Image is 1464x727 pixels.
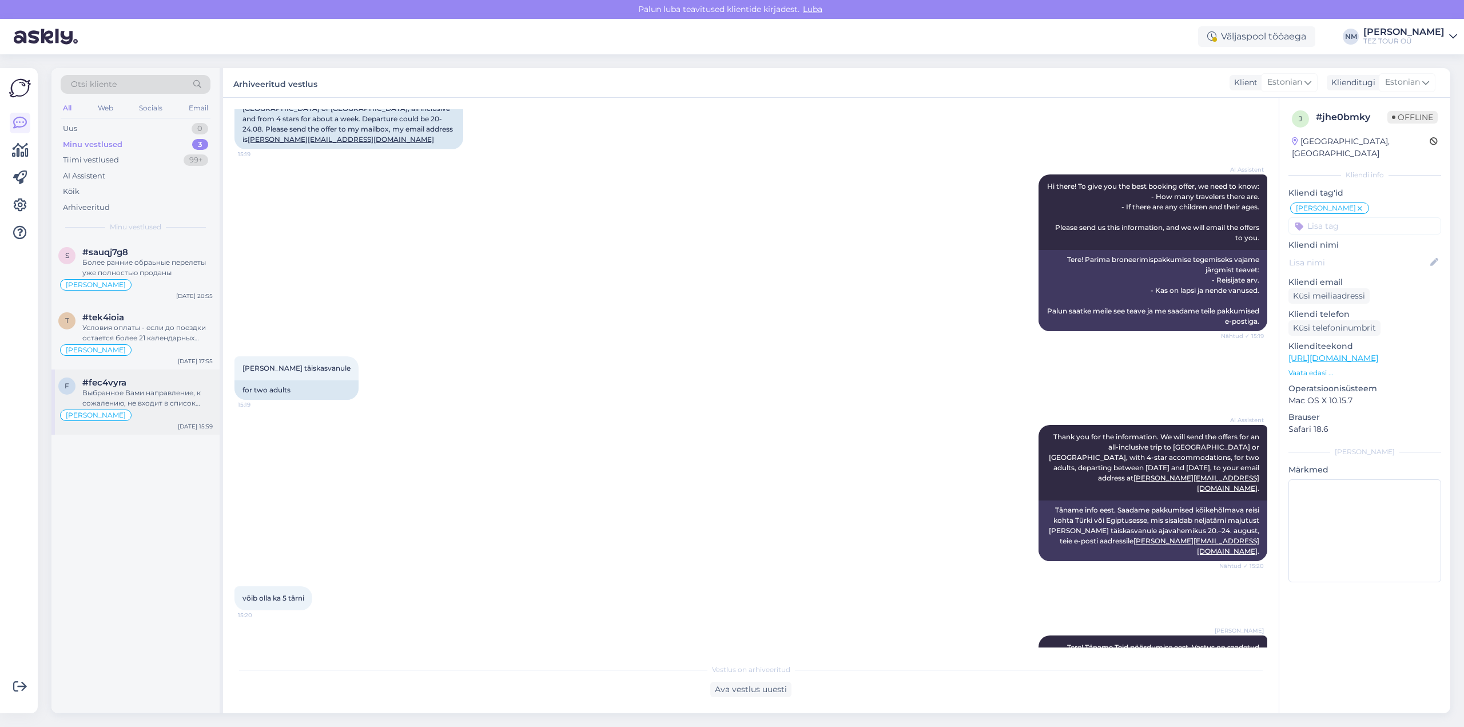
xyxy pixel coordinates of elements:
p: Operatsioonisüsteem [1288,383,1441,395]
div: Täname info eest. Saadame pakkumised kõikehõlmava reisi kohta Türki või Egiptusesse, mis sisaldab... [1039,500,1267,561]
div: Email [186,101,210,116]
div: Web [96,101,116,116]
input: Lisa tag [1288,217,1441,235]
div: Kliendi info [1288,170,1441,180]
div: Tiimi vestlused [63,154,119,166]
a: [PERSON_NAME][EMAIL_ADDRESS][DOMAIN_NAME] [248,135,434,144]
span: #sauqj7g8 [82,247,128,257]
p: Kliendi tag'id [1288,187,1441,199]
div: [DATE] 17:55 [178,357,213,366]
div: AI Assistent [63,170,105,182]
span: Nähtud ✓ 15:20 [1219,562,1264,570]
div: NM [1343,29,1359,45]
span: #fec4vyra [82,378,126,388]
div: 0 [192,123,208,134]
img: Askly Logo [9,77,31,99]
div: Klient [1230,77,1258,89]
div: [PERSON_NAME] [1288,447,1441,457]
div: Küsi telefoninumbrit [1288,320,1381,336]
span: t [65,316,69,325]
p: Brauser [1288,411,1441,423]
div: Socials [137,101,165,116]
span: [PERSON_NAME] täiskasvanule [242,364,351,372]
div: Väljaspool tööaega [1198,26,1315,47]
span: [PERSON_NAME] [1215,626,1264,635]
span: Luba [799,4,826,14]
div: [PERSON_NAME] [1363,27,1445,37]
div: Более ранние обраьные перелеты уже полностью проданы [82,257,213,278]
a: [PERSON_NAME][EMAIL_ADDRESS][DOMAIN_NAME] [1133,474,1259,492]
span: #tek4ioia [82,312,124,323]
span: Vestlus on arhiveeritud [712,665,790,675]
div: Küsi meiliaadressi [1288,288,1370,304]
a: [URL][DOMAIN_NAME] [1288,353,1378,363]
div: Ava vestlus uuesti [710,682,791,697]
div: 99+ [184,154,208,166]
span: Tere! Täname Teid pöördumise eest. Vastus on saadetud märgitud e-mailile [1067,643,1261,662]
span: AI Assistent [1221,165,1264,174]
span: f [65,382,69,390]
p: Kliendi telefon [1288,308,1441,320]
input: Lisa nimi [1289,256,1428,269]
span: 15:19 [238,150,281,158]
div: Hello! I would like a cheap offer for two to [GEOGRAPHIC_DATA] or [GEOGRAPHIC_DATA], all inclusiv... [234,89,463,149]
div: Arhiveeritud [63,202,110,213]
div: [DATE] 20:55 [176,292,213,300]
span: [PERSON_NAME] [1296,205,1356,212]
span: [PERSON_NAME] [66,281,126,288]
div: Kõik [63,186,79,197]
div: Uus [63,123,77,134]
div: TEZ TOUR OÜ [1363,37,1445,46]
span: s [65,251,69,260]
p: Kliendi nimi [1288,239,1441,251]
span: Thank you for the information. We will send the offers for an all-inclusive trip to [GEOGRAPHIC_D... [1049,432,1261,492]
div: Tere! Parima broneerimispakkumise tegemiseks vajame järgmist teavet: - Reisijate arv. - Kas on la... [1039,250,1267,331]
span: [PERSON_NAME] [66,347,126,353]
span: võib olla ka 5 tärni [242,594,304,602]
div: [DATE] 15:59 [178,422,213,431]
div: 3 [192,139,208,150]
div: Klienditugi [1327,77,1375,89]
span: Otsi kliente [71,78,117,90]
label: Arhiveeritud vestlus [233,75,317,90]
p: Märkmed [1288,464,1441,476]
p: Vaata edasi ... [1288,368,1441,378]
div: for two adults [234,380,359,400]
span: [PERSON_NAME] [66,412,126,419]
p: Klienditeekond [1288,340,1441,352]
div: All [61,101,74,116]
span: Estonian [1267,76,1302,89]
span: j [1299,114,1302,123]
p: Kliendi email [1288,276,1441,288]
a: [PERSON_NAME]TEZ TOUR OÜ [1363,27,1457,46]
div: # jhe0bmky [1316,110,1387,124]
span: Estonian [1385,76,1420,89]
div: [GEOGRAPHIC_DATA], [GEOGRAPHIC_DATA] [1292,136,1430,160]
p: Mac OS X 10.15.7 [1288,395,1441,407]
span: 15:19 [238,400,281,409]
p: Safari 18.6 [1288,423,1441,435]
div: Условия оплаты - если до поездки остается более 21 календарных дней, следует оплатить 10% от обще... [82,323,213,343]
span: 15:20 [238,611,281,619]
span: Minu vestlused [110,222,161,232]
span: Offline [1387,111,1438,124]
div: Minu vestlused [63,139,122,150]
span: AI Assistent [1221,416,1264,424]
span: Hi there! To give you the best booking offer, we need to know: - How many travelers there are. - ... [1047,182,1261,242]
a: [PERSON_NAME][EMAIL_ADDRESS][DOMAIN_NAME] [1133,537,1259,555]
div: Выбранное Вами направление, к сожалению, не входит в список предлагаемых TEZ TOUR направлений. [82,388,213,408]
span: Nähtud ✓ 15:19 [1221,332,1264,340]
